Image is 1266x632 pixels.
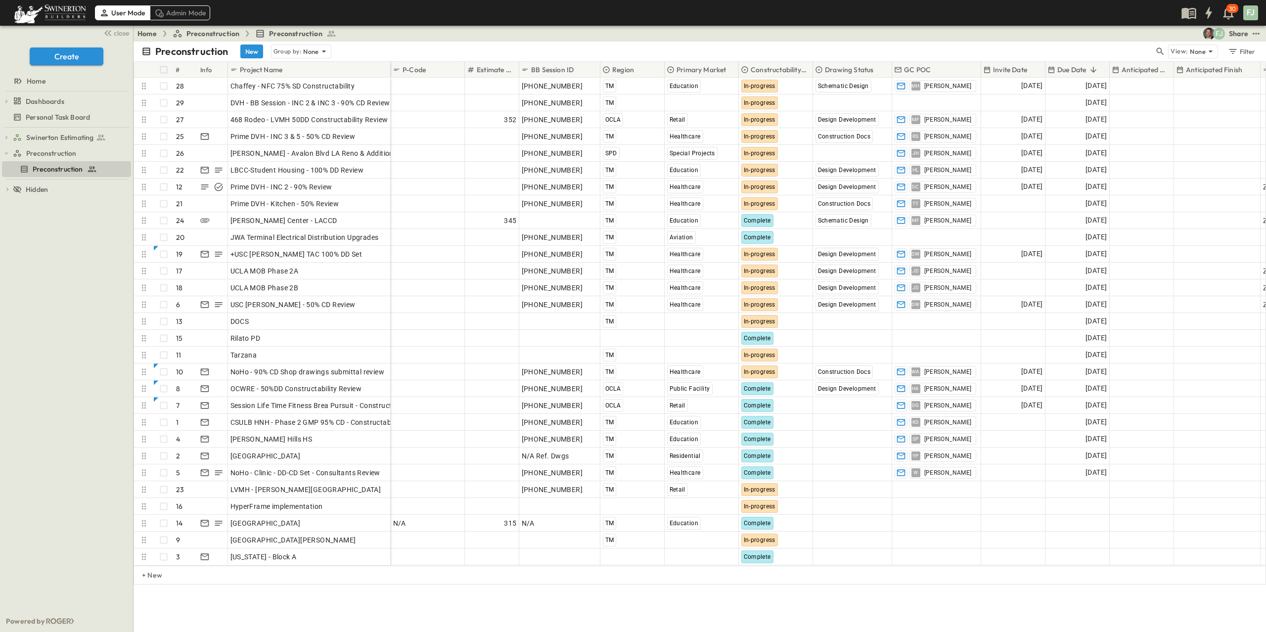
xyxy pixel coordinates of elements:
span: [DATE] [1085,215,1107,226]
span: Design Development [818,251,876,258]
span: [PHONE_NUMBER] [522,132,583,141]
span: Design Development [818,183,876,190]
span: Preconstruction [33,164,83,174]
span: [PHONE_NUMBER] [522,401,583,410]
span: [PERSON_NAME] [924,217,972,225]
span: In-progress [744,251,775,258]
span: Healthcare [670,284,701,291]
span: [DATE] [1085,433,1107,445]
span: Complete [744,402,771,409]
span: TM [605,486,614,493]
span: Special Projects [670,150,715,157]
span: [DATE] [1085,282,1107,293]
span: LBCC-Student Housing - 100% DD Review [230,165,364,175]
span: Healthcare [670,301,701,308]
p: Invite Date [993,65,1027,75]
span: CSULB HNH - Phase 2 GMP 95% CD - Constructability Review [230,417,427,427]
p: Anticipated Start [1122,65,1169,75]
span: TM [605,183,614,190]
span: DVH - BB Session - INC 2 & INC 3 - 90% CD Review [230,98,390,108]
span: [DATE] [1021,366,1042,377]
span: [PHONE_NUMBER] [522,468,583,478]
span: [DATE] [1085,97,1107,108]
span: In-progress [744,200,775,207]
span: [PHONE_NUMBER] [522,283,583,293]
span: DW [911,304,920,305]
span: Construction Docs [818,133,871,140]
span: In-progress [744,318,775,325]
span: [GEOGRAPHIC_DATA] [230,518,301,528]
p: 12 [176,182,182,192]
span: Design Development [818,116,876,123]
span: Complete [744,469,771,476]
nav: breadcrumbs [137,29,342,39]
a: Preconstruction [255,29,336,39]
span: Personal Task Board [26,112,90,122]
div: Personal Task Boardtest [2,109,131,125]
p: 25 [176,132,184,141]
span: TM [605,469,614,476]
span: JWA Terminal Electrical Distribution Upgrades [230,232,379,242]
span: Education [670,83,699,90]
p: None [1190,46,1206,56]
span: TM [605,284,614,291]
span: [DATE] [1085,332,1107,344]
button: FJ [1242,4,1259,21]
span: Chaffey - NFC 75% SD Constructability [230,81,355,91]
span: [PERSON_NAME] [924,200,972,208]
div: Swinerton Estimatingtest [2,130,131,145]
span: TM [605,251,614,258]
span: [PERSON_NAME] [924,250,972,258]
span: Home [27,76,45,86]
div: Info [200,56,212,84]
span: WA [911,371,920,372]
span: TM [605,419,614,426]
span: TM [605,200,614,207]
span: [DATE] [1021,248,1042,260]
span: Schematic Design [818,83,869,90]
span: Dashboards [26,96,64,106]
span: OCLA [605,402,621,409]
p: P-Code [403,65,426,75]
div: Admin Mode [150,5,211,20]
span: NoHo - Clinic - DD-CD Set - Consultants Review [230,468,380,478]
p: Anticipated Finish [1186,65,1242,75]
span: [DATE] [1085,114,1107,125]
span: TM [605,352,614,359]
p: Region [612,65,634,75]
button: New [240,45,263,58]
img: Eric Goff (egoff@swinerton.com) [1203,28,1215,40]
span: [PERSON_NAME] [924,116,972,124]
span: [PHONE_NUMBER] [522,232,583,242]
span: In-progress [744,301,775,308]
div: Preconstructiontest [2,161,131,177]
span: [DATE] [1085,416,1107,428]
span: TM [605,133,614,140]
span: close [114,28,129,38]
span: [PERSON_NAME] [924,284,972,292]
span: [PERSON_NAME] [924,452,972,460]
span: [DATE] [1085,265,1107,276]
span: [PERSON_NAME] Hills HS [230,434,313,444]
p: None [303,46,319,56]
span: HA [912,388,919,389]
span: Healthcare [670,469,701,476]
span: TM [605,301,614,308]
span: In-progress [744,183,775,190]
span: [PERSON_NAME] [924,435,972,443]
span: In-progress [744,486,775,493]
p: Constructability Review [751,65,808,75]
span: [PERSON_NAME] [924,301,972,309]
p: 30 [1229,5,1236,13]
p: 2 [176,451,180,461]
p: Group by: [273,46,302,56]
span: [PERSON_NAME] [924,402,972,409]
span: TM [605,99,614,106]
span: TM [605,83,614,90]
span: Design Development [818,385,876,392]
p: 4 [176,434,180,444]
span: [PERSON_NAME] [924,469,972,477]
